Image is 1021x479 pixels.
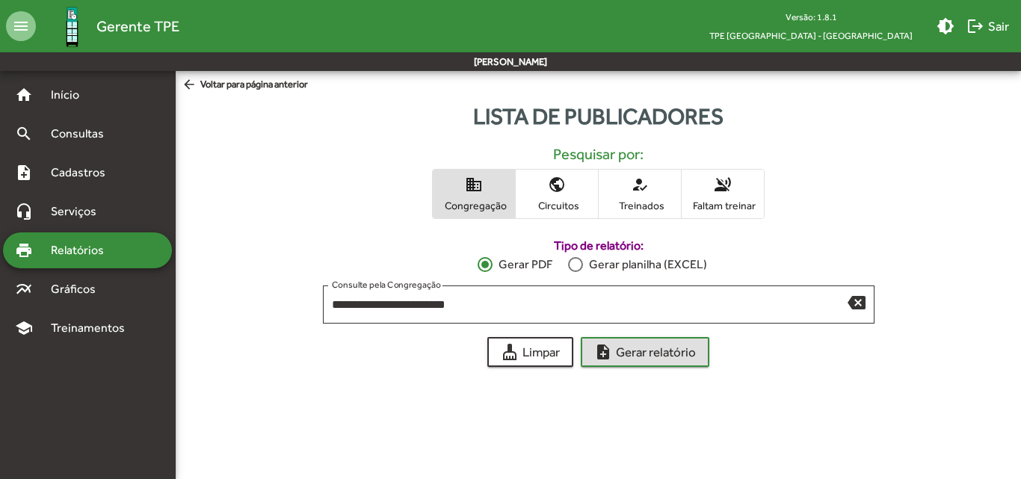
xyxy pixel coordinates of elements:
span: Gráficos [42,280,116,298]
span: Cadastros [42,164,125,182]
span: Limpar [501,339,560,365]
div: Gerar planilha (EXCEL) [583,256,707,274]
a: Gerente TPE [36,2,179,51]
h5: Pesquisar por: [188,145,1009,163]
mat-icon: school [15,319,33,337]
button: Sair [960,13,1015,40]
span: Início [42,86,101,104]
button: Treinados [599,170,681,218]
mat-icon: voice_over_off [714,176,732,194]
mat-icon: headset_mic [15,203,33,220]
mat-icon: how_to_reg [631,176,649,194]
button: Gerar relatório [581,337,709,367]
span: Serviços [42,203,117,220]
span: Voltar para página anterior [182,77,308,93]
mat-icon: menu [6,11,36,41]
span: Circuitos [519,199,594,212]
span: Sair [966,13,1009,40]
span: Treinados [602,199,677,212]
mat-icon: arrow_back [182,77,200,93]
span: TPE [GEOGRAPHIC_DATA] - [GEOGRAPHIC_DATA] [697,26,925,45]
button: Circuitos [516,170,598,218]
mat-icon: domain [465,176,483,194]
span: Relatórios [42,241,123,259]
mat-icon: note_add [594,343,612,361]
div: Gerar PDF [493,256,552,274]
mat-icon: logout [966,17,984,35]
mat-icon: note_add [15,164,33,182]
img: Logo [48,2,96,51]
mat-icon: multiline_chart [15,280,33,298]
mat-icon: brightness_medium [937,17,954,35]
span: Faltam treinar [685,199,760,212]
mat-icon: public [548,176,566,194]
div: Lista de publicadores [176,99,1021,133]
mat-icon: home [15,86,33,104]
mat-icon: backspace [848,293,866,311]
mat-icon: cleaning_services [501,343,519,361]
mat-icon: print [15,241,33,259]
label: Tipo de relatório: [323,237,875,255]
span: Treinamentos [42,319,143,337]
button: Limpar [487,337,573,367]
button: Faltam treinar [682,170,764,218]
mat-icon: search [15,125,33,143]
span: Congregação [437,199,511,212]
span: Consultas [42,125,123,143]
button: Congregação [433,170,515,218]
span: Gerente TPE [96,14,179,38]
span: Gerar relatório [594,339,696,365]
div: Versão: 1.8.1 [697,7,925,26]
